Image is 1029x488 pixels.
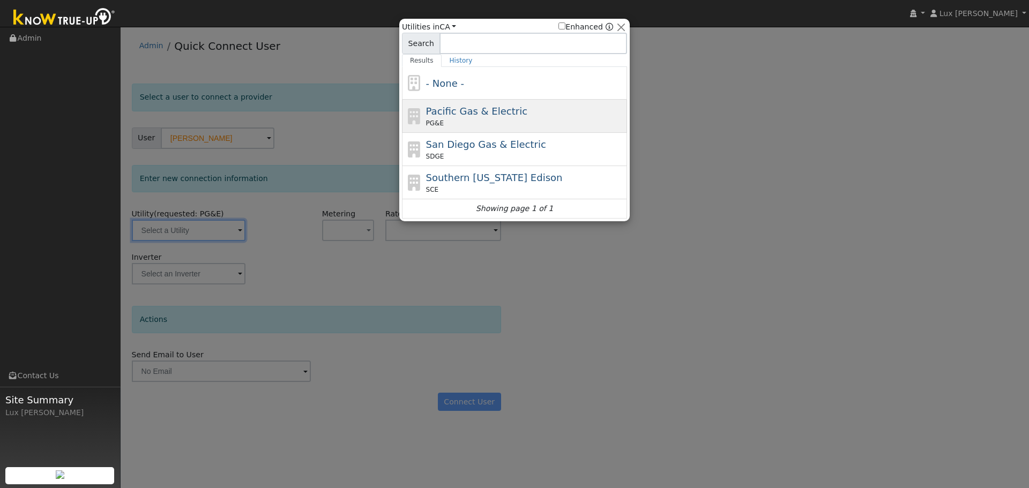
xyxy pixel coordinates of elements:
[439,22,456,31] a: CA
[939,9,1018,18] span: Lux [PERSON_NAME]
[426,172,563,183] span: Southern [US_STATE] Edison
[442,54,481,67] a: History
[476,203,553,214] i: Showing page 1 of 1
[426,185,439,194] span: SCE
[558,21,613,33] span: Show enhanced providers
[606,22,613,31] a: Enhanced Providers
[426,139,546,150] span: San Diego Gas & Electric
[426,118,444,128] span: PG&E
[426,152,444,161] span: SDGE
[5,393,115,407] span: Site Summary
[8,6,121,30] img: Know True-Up
[5,407,115,418] div: Lux [PERSON_NAME]
[402,54,442,67] a: Results
[426,78,464,89] span: - None -
[402,33,440,54] span: Search
[402,21,456,33] span: Utilities in
[426,106,527,117] span: Pacific Gas & Electric
[56,470,64,479] img: retrieve
[558,21,603,33] label: Enhanced
[558,22,565,29] input: Enhanced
